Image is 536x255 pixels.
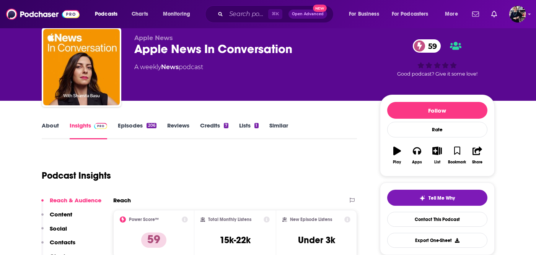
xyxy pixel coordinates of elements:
a: Credits7 [200,122,228,139]
button: Follow [387,102,487,119]
div: List [434,160,440,165]
button: Bookmark [447,142,467,169]
input: Search podcasts, credits, & more... [226,8,268,20]
p: Reach & Audience [50,197,101,204]
h2: Reach [113,197,131,204]
div: Apps [412,160,422,165]
a: Similar [269,122,288,139]
button: Open AdvancedNew [288,10,327,19]
span: ⌘ K [268,9,282,19]
span: Apple News [134,34,173,42]
h1: Podcast Insights [42,170,111,181]
img: Podchaser Pro [94,123,108,129]
span: Good podcast? Give it some love! [397,71,477,77]
button: open menu [387,8,440,20]
a: Reviews [167,122,189,139]
span: Tell Me Why [428,195,455,201]
h2: Power Score™ [129,217,159,222]
button: Social [41,225,67,239]
h3: Under 3k [298,234,335,246]
div: 1 [254,123,258,128]
span: 59 [420,39,441,53]
div: 206 [147,123,156,128]
p: 59 [141,232,166,248]
button: open menu [90,8,127,20]
a: Show notifications dropdown [469,8,482,21]
button: Reach & Audience [41,197,101,211]
p: Content [50,211,72,218]
a: InsightsPodchaser Pro [70,122,108,139]
span: More [445,9,458,19]
button: Show profile menu [509,6,526,23]
img: Apple News In Conversation [43,29,120,105]
div: 7 [224,123,228,128]
span: Podcasts [95,9,117,19]
span: For Business [349,9,379,19]
button: Contacts [41,239,75,253]
a: Charts [127,8,153,20]
h2: New Episode Listens [290,217,332,222]
a: About [42,122,59,139]
div: Bookmark [448,160,466,165]
div: Share [472,160,482,165]
div: Rate [387,122,487,137]
button: open menu [158,8,200,20]
div: A weekly podcast [134,63,203,72]
button: Apps [407,142,427,169]
a: Lists1 [239,122,258,139]
h3: 15k-22k [220,234,251,246]
span: Logged in as ndewey [509,6,526,23]
a: Show notifications dropdown [488,8,500,21]
p: Social [50,225,67,232]
h2: Total Monthly Listens [208,217,251,222]
button: open menu [344,8,389,20]
span: Charts [132,9,148,19]
button: Share [467,142,487,169]
div: Play [393,160,401,165]
button: Content [41,211,72,225]
div: 59Good podcast? Give it some love! [380,34,495,82]
button: open menu [440,8,468,20]
div: Search podcasts, credits, & more... [212,5,341,23]
a: Episodes206 [118,122,156,139]
a: Contact This Podcast [387,212,487,227]
a: News [161,63,179,71]
button: tell me why sparkleTell Me Why [387,190,487,206]
button: Export One-Sheet [387,233,487,248]
img: User Profile [509,6,526,23]
a: 59 [413,39,441,53]
button: List [427,142,447,169]
span: Open Advanced [292,12,324,16]
span: For Podcasters [392,9,428,19]
span: New [313,5,327,12]
p: Contacts [50,239,75,246]
img: Podchaser - Follow, Share and Rate Podcasts [6,7,80,21]
button: Play [387,142,407,169]
span: Monitoring [163,9,190,19]
img: tell me why sparkle [419,195,425,201]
